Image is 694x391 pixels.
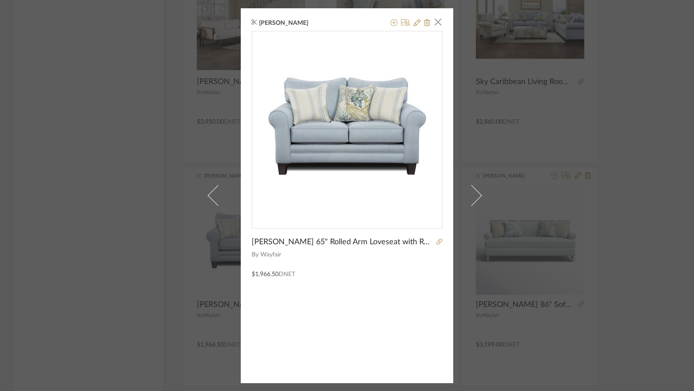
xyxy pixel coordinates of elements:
span: [PERSON_NAME] [259,19,322,27]
div: 0 [252,31,442,221]
img: d7f1ae7f-b5ed-4358-8da9-0a26bcf90035_436x436.jpg [252,31,442,221]
span: DNET [279,271,295,277]
span: [PERSON_NAME] 65" Rolled Arm Loveseat with Reversible Cushion [252,237,434,247]
span: By [252,250,259,260]
button: Close [429,13,447,31]
span: $1,966.50 [252,271,279,277]
span: Wayfair [260,250,443,260]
